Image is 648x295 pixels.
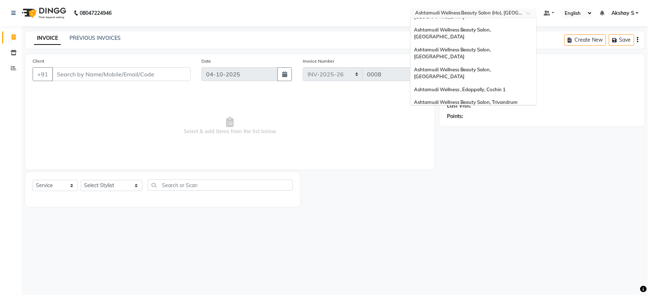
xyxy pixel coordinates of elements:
button: Create New [564,34,606,46]
a: PREVIOUS INVOICES [70,35,121,41]
div: Points: [447,113,463,120]
button: Save [609,34,634,46]
span: Ashtamudi Wellness Beauty Salon, [GEOGRAPHIC_DATA] [414,67,492,80]
span: Ashtamudi Wellness Beauty Salon, [GEOGRAPHIC_DATA] [414,47,492,60]
input: Search or Scan [148,180,293,191]
img: logo [18,3,68,23]
button: +91 [33,67,53,81]
div: Last Visit: [447,102,471,110]
label: Invoice Number [303,58,334,64]
ng-dropdown-panel: Options list [410,18,537,105]
span: Ashtamudi Wellness Beauty Salon, [GEOGRAPHIC_DATA] [414,27,492,40]
label: Date [201,58,211,64]
a: INVOICE [34,32,61,45]
span: Ashtamudi Wellness Beauty Salon, Trivandrum [414,99,518,105]
input: Search by Name/Mobile/Email/Code [52,67,191,81]
label: Client [33,58,44,64]
b: 08047224946 [80,3,112,23]
span: Select & add items from the list below [33,90,427,162]
span: Ashtamudi Wellness , Edappally, Cochin 1 [414,87,506,92]
span: Akshay S [611,9,634,17]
